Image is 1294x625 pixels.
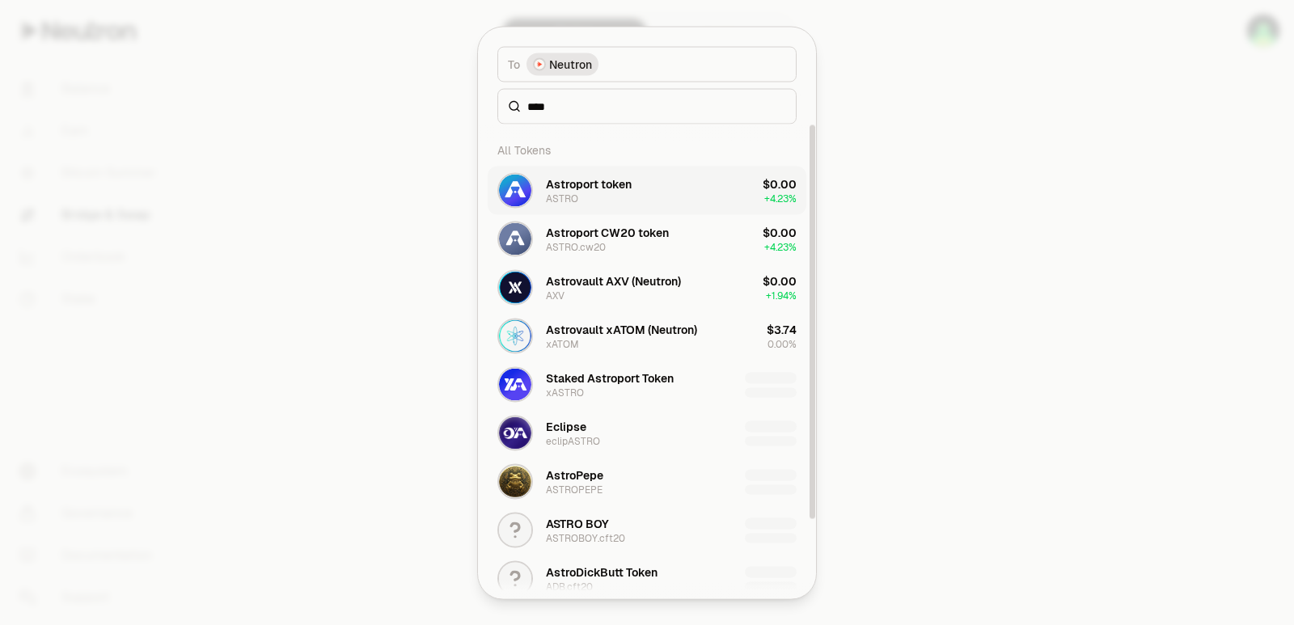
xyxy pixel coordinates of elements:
div: ADB.cft20 [546,580,593,593]
div: Astroport token [546,175,632,192]
div: AstroDickButt Token [546,564,658,580]
div: Astrovault xATOM (Neutron) [546,321,697,337]
button: AXV LogoAstrovault AXV (Neutron)AXV$0.00+1.94% [488,263,806,311]
img: ASTRO.cw20 Logo [499,222,531,255]
div: Astroport CW20 token [546,224,669,240]
button: ASTRO BOYASTROBOY.cft20 [488,505,806,554]
div: ASTRO [546,192,578,205]
div: All Tokens [488,133,806,166]
img: AXV Logo [499,271,531,303]
div: eclipASTRO [546,434,600,447]
div: ASTROPEPE [546,483,603,496]
div: $3.74 [767,321,797,337]
div: $0.00 [763,272,797,289]
div: Eclipse [546,418,586,434]
button: ASTRO.cw20 LogoAstroport CW20 tokenASTRO.cw20$0.00+4.23% [488,214,806,263]
span: 0.00% [768,337,797,350]
button: xATOM LogoAstrovault xATOM (Neutron)xATOM$3.740.00% [488,311,806,360]
button: ASTRO LogoAstroport tokenASTRO$0.00+4.23% [488,166,806,214]
img: xATOM Logo [499,319,531,352]
div: $0.00 [763,224,797,240]
div: Staked Astroport Token [546,370,674,386]
div: AXV [546,289,565,302]
button: xASTRO LogoStaked Astroport TokenxASTRO [488,360,806,408]
div: AstroPepe [546,467,603,483]
div: xASTRO [546,386,584,399]
div: ASTRO.cw20 [546,240,606,253]
span: Neutron [549,56,592,72]
span: To [508,56,520,72]
button: AstroDickButt TokenADB.cft20 [488,554,806,602]
button: ASTROPEPE LogoAstroPepeASTROPEPE [488,457,806,505]
span: + 1.94% [766,289,797,302]
div: xATOM [546,337,579,350]
button: eclipASTRO LogoEclipseeclipASTRO [488,408,806,457]
img: xASTRO Logo [499,368,531,400]
div: $0.00 [763,175,797,192]
span: + 4.23% [764,192,797,205]
div: ASTROBOY.cft20 [546,531,625,544]
div: Astrovault AXV (Neutron) [546,272,681,289]
button: ToNeutron LogoNeutron [497,46,797,82]
span: + 4.23% [764,240,797,253]
img: Neutron Logo [535,59,544,69]
div: ASTRO BOY [546,515,609,531]
img: eclipASTRO Logo [499,416,531,449]
img: ASTRO Logo [499,174,531,206]
img: ASTROPEPE Logo [499,465,531,497]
